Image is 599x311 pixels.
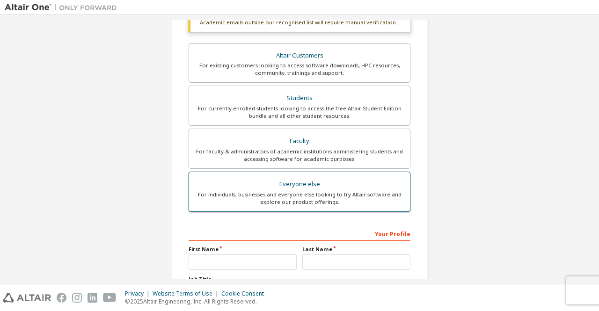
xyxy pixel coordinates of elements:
[153,290,221,297] div: Website Terms of Use
[125,290,153,297] div: Privacy
[221,290,270,297] div: Cookie Consent
[5,3,122,12] img: Altair One
[125,297,270,305] p: © 2025 Altair Engineering, Inc. All Rights Reserved.
[57,293,66,303] img: facebook.svg
[195,49,404,62] div: Altair Customers
[189,13,410,32] div: Academic emails outside our recognised list will require manual verification.
[189,275,410,283] label: Job Title
[103,293,117,303] img: youtube.svg
[72,293,82,303] img: instagram.svg
[195,62,404,77] div: For existing customers looking to access software downloads, HPC resources, community, trainings ...
[88,293,97,303] img: linkedin.svg
[189,246,297,253] label: First Name
[195,92,404,105] div: Students
[195,105,404,120] div: For currently enrolled students looking to access the free Altair Student Edition bundle and all ...
[195,148,404,163] div: For faculty & administrators of academic institutions administering students and accessing softwa...
[189,226,410,241] div: Your Profile
[195,191,404,206] div: For individuals, businesses and everyone else looking to try Altair software and explore our prod...
[195,135,404,148] div: Faculty
[3,293,51,303] img: altair_logo.svg
[195,178,404,191] div: Everyone else
[302,246,410,253] label: Last Name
